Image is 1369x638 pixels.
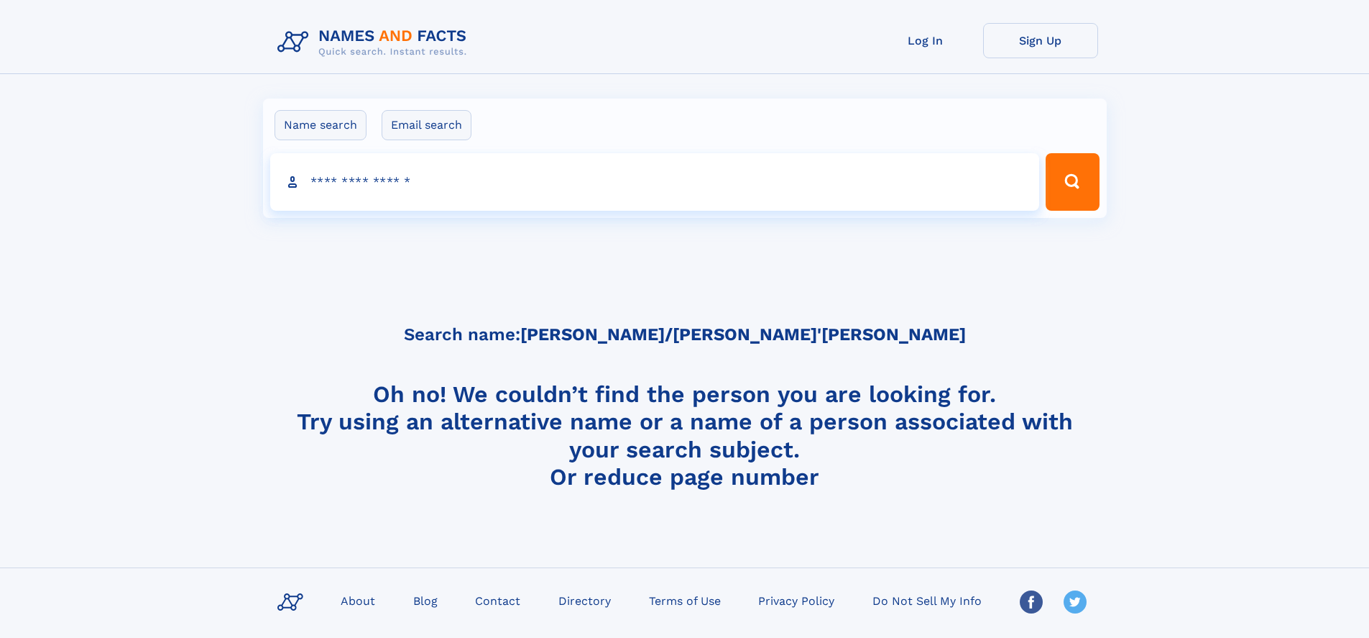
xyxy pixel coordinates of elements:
[335,590,381,611] a: About
[270,153,1040,211] input: search input
[553,590,617,611] a: Directory
[272,380,1098,490] h4: Oh no! We couldn’t find the person you are looking for. Try using an alternative name or a name o...
[272,23,479,62] img: Logo Names and Facts
[382,110,471,140] label: Email search
[867,590,987,611] a: Do Not Sell My Info
[983,23,1098,58] a: Sign Up
[275,110,367,140] label: Name search
[868,23,983,58] a: Log In
[404,325,966,345] h5: Search name:
[520,324,966,345] b: [PERSON_NAME]/[PERSON_NAME]'[PERSON_NAME]
[407,590,443,611] a: Blog
[643,590,727,611] a: Terms of Use
[1064,591,1087,614] img: Twitter
[1020,591,1043,614] img: Facebook
[1046,153,1099,211] button: Search Button
[752,590,840,611] a: Privacy Policy
[469,590,526,611] a: Contact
